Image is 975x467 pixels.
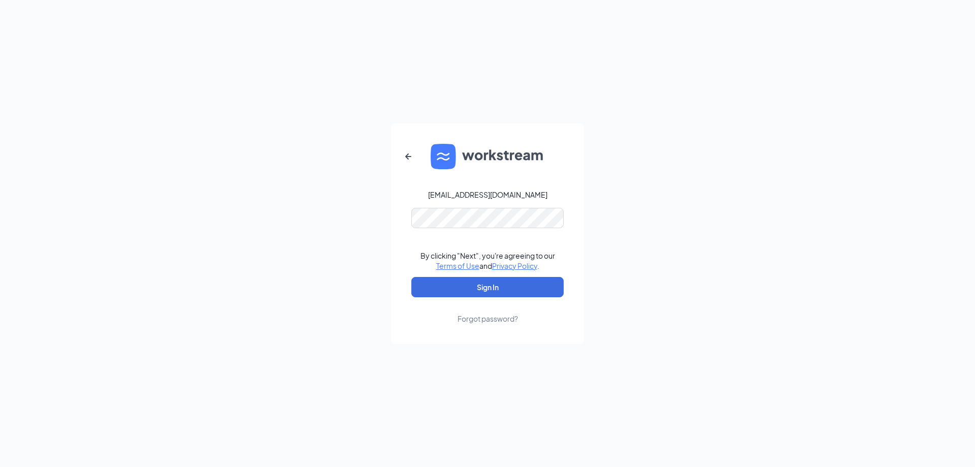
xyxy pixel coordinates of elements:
[428,190,547,200] div: [EMAIL_ADDRESS][DOMAIN_NAME]
[458,297,518,324] a: Forgot password?
[411,277,564,297] button: Sign In
[396,144,420,169] button: ArrowLeftNew
[402,150,414,163] svg: ArrowLeftNew
[436,261,479,270] a: Terms of Use
[420,251,555,271] div: By clicking "Next", you're agreeing to our and .
[492,261,537,270] a: Privacy Policy
[458,314,518,324] div: Forgot password?
[431,144,544,169] img: WS logo and Workstream text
